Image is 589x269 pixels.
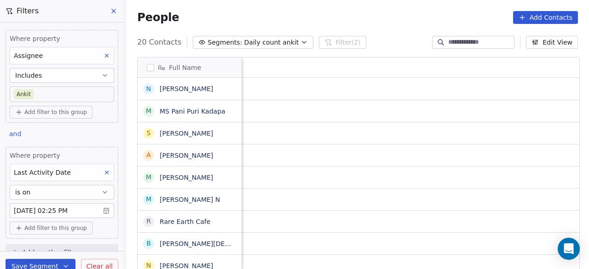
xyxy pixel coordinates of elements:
div: M [146,172,151,182]
div: A [147,150,151,160]
div: M [146,195,151,204]
div: R [146,217,151,226]
span: 20 Contacts [137,37,181,48]
button: Edit View [526,36,578,49]
button: Add Contacts [513,11,578,24]
a: [PERSON_NAME] [160,174,213,181]
div: B [147,239,151,248]
a: [PERSON_NAME] [160,152,213,159]
div: Open Intercom Messenger [558,238,580,260]
a: [PERSON_NAME] [160,85,213,92]
span: Daily count ankit [244,38,299,47]
div: N [146,84,151,94]
a: Rare Earth Cafe [160,218,210,225]
button: Filter(2) [319,36,366,49]
a: [PERSON_NAME] [160,130,213,137]
a: [PERSON_NAME] N [160,196,220,203]
div: S [147,128,151,138]
span: People [137,11,179,24]
a: [PERSON_NAME][DEMOGRAPHIC_DATA] [160,240,286,247]
span: Segments: [208,38,242,47]
span: Full Name [169,63,201,72]
a: MS Pani Puri Kadapa [160,108,225,115]
div: Full Name [138,57,242,77]
div: M [146,106,151,116]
